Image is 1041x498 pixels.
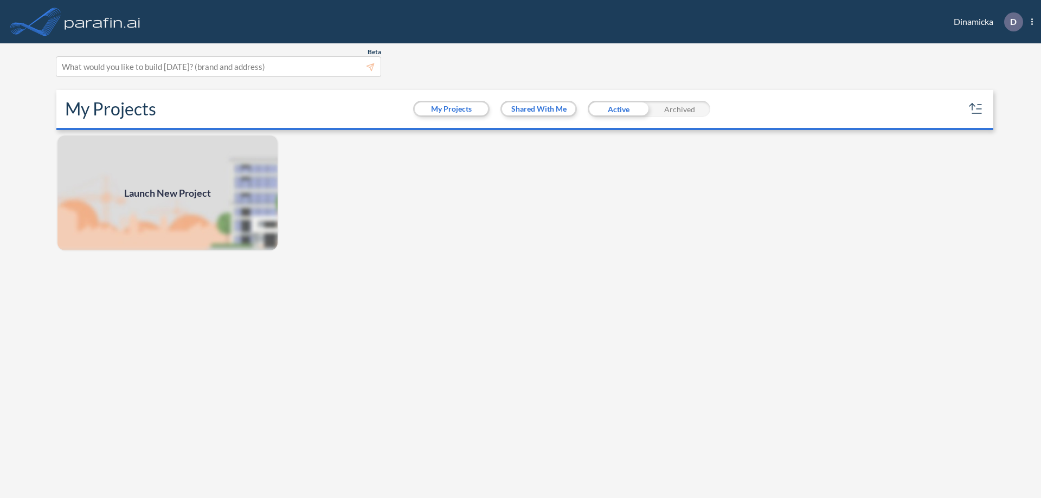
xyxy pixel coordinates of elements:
[65,99,156,119] h2: My Projects
[967,100,985,118] button: sort
[937,12,1033,31] div: Dinamicka
[368,48,381,56] span: Beta
[62,11,143,33] img: logo
[124,186,211,201] span: Launch New Project
[1010,17,1017,27] p: D
[415,102,488,115] button: My Projects
[649,101,710,117] div: Archived
[56,134,279,251] img: add
[502,102,575,115] button: Shared With Me
[588,101,649,117] div: Active
[56,134,279,251] a: Launch New Project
